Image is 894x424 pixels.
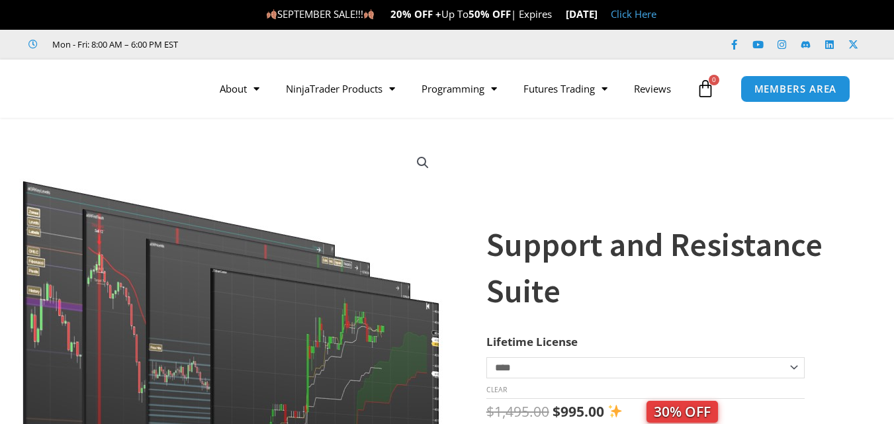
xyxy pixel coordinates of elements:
[206,73,693,104] nav: Menu
[621,73,684,104] a: Reviews
[709,75,719,85] span: 0
[267,9,277,19] img: 🍂
[36,65,179,112] img: LogoAI | Affordable Indicators – NinjaTrader
[49,36,178,52] span: Mon - Fri: 8:00 AM – 6:00 PM EST
[408,73,510,104] a: Programming
[206,73,273,104] a: About
[553,9,562,19] img: ⌛
[486,385,507,394] a: Clear options
[486,334,578,349] label: Lifetime License
[486,402,549,421] bdi: 1,495.00
[611,7,656,21] a: Click Here
[273,73,408,104] a: NinjaTrader Products
[266,7,566,21] span: SEPTEMBER SALE!!! Up To | Expires
[647,401,718,423] span: 30% OFF
[486,222,861,314] h1: Support and Resistance Suite
[740,75,851,103] a: MEMBERS AREA
[553,402,560,421] span: $
[197,38,395,51] iframe: Customer reviews powered by Trustpilot
[754,84,837,94] span: MEMBERS AREA
[553,402,604,421] bdi: 995.00
[411,151,435,175] a: View full-screen image gallery
[510,73,621,104] a: Futures Trading
[469,7,511,21] strong: 50% OFF
[676,69,735,108] a: 0
[566,7,598,21] strong: [DATE]
[364,9,374,19] img: 🍂
[608,404,622,418] img: ✨
[486,402,494,421] span: $
[390,7,441,21] strong: 20% OFF +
